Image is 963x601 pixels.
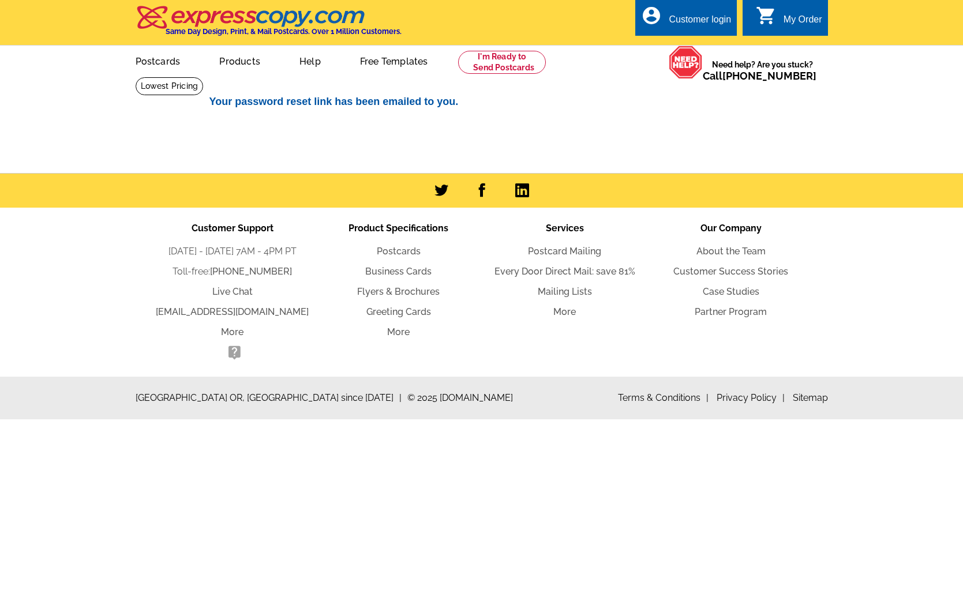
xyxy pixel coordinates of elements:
[210,266,292,277] a: [PHONE_NUMBER]
[349,223,448,234] span: Product Specifications
[281,47,339,74] a: Help
[136,14,402,36] a: Same Day Design, Print, & Mail Postcards. Over 1 Million Customers.
[618,392,709,403] a: Terms & Conditions
[538,286,592,297] a: Mailing Lists
[673,266,788,277] a: Customer Success Stories
[387,326,410,337] a: More
[149,245,316,258] li: [DATE] - [DATE] 7AM - 4PM PT
[784,14,822,31] div: My Order
[756,13,822,27] a: shopping_cart My Order
[528,246,601,257] a: Postcard Mailing
[703,286,759,297] a: Case Studies
[377,246,421,257] a: Postcards
[192,223,273,234] span: Customer Support
[357,286,440,297] a: Flyers & Brochures
[117,47,199,74] a: Postcards
[342,47,447,74] a: Free Templates
[136,391,402,405] span: [GEOGRAPHIC_DATA] OR, [GEOGRAPHIC_DATA] since [DATE]
[149,265,316,279] li: Toll-free:
[201,47,279,74] a: Products
[546,223,584,234] span: Services
[407,391,513,405] span: © 2025 [DOMAIN_NAME]
[703,59,822,82] span: Need help? Are you stuck?
[366,306,431,317] a: Greeting Cards
[166,27,402,36] h4: Same Day Design, Print, & Mail Postcards. Over 1 Million Customers.
[756,5,777,26] i: shopping_cart
[365,266,432,277] a: Business Cards
[695,306,767,317] a: Partner Program
[641,13,731,27] a: account_circle Customer login
[717,392,785,403] a: Privacy Policy
[209,96,763,108] h2: Your password reset link has been emailed to you.
[156,306,309,317] a: [EMAIL_ADDRESS][DOMAIN_NAME]
[793,392,828,403] a: Sitemap
[221,326,243,337] a: More
[722,70,816,82] a: [PHONE_NUMBER]
[212,286,253,297] a: Live Chat
[669,46,703,79] img: help
[703,70,816,82] span: Call
[669,14,731,31] div: Customer login
[696,246,766,257] a: About the Team
[700,223,762,234] span: Our Company
[553,306,576,317] a: More
[641,5,662,26] i: account_circle
[494,266,635,277] a: Every Door Direct Mail: save 81%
